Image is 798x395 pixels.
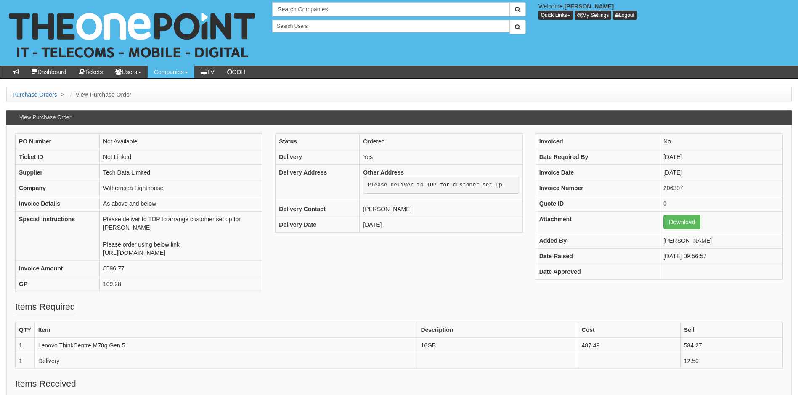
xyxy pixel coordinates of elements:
[15,377,76,390] legend: Items Received
[73,66,109,78] a: Tickets
[276,149,360,165] th: Delivery
[360,201,522,217] td: [PERSON_NAME]
[660,149,783,165] td: [DATE]
[536,134,660,149] th: Invoiced
[536,233,660,249] th: Added By
[16,276,100,292] th: GP
[363,177,519,194] pre: Please deliver to TOP for customer set up
[16,338,35,353] td: 1
[538,11,573,20] button: Quick Links
[360,134,522,149] td: Ordered
[148,66,194,78] a: Companies
[13,91,57,98] a: Purchase Orders
[100,261,262,276] td: £596.77
[100,212,262,261] td: Please deliver to TOP to arrange customer set up for [PERSON_NAME] Please order using below link ...
[663,215,700,229] a: Download
[34,353,417,369] td: Delivery
[221,66,252,78] a: OOH
[100,180,262,196] td: Withernsea Lighthouse
[532,2,798,20] div: Welcome,
[16,149,100,165] th: Ticket ID
[276,201,360,217] th: Delivery Contact
[680,322,782,338] th: Sell
[16,134,100,149] th: PO Number
[536,180,660,196] th: Invoice Number
[272,2,509,16] input: Search Companies
[536,212,660,233] th: Attachment
[100,196,262,212] td: As above and below
[660,134,783,149] td: No
[363,169,404,176] b: Other Address
[660,196,783,212] td: 0
[100,276,262,292] td: 109.28
[536,165,660,180] th: Invoice Date
[565,3,614,10] b: [PERSON_NAME]
[16,261,100,276] th: Invoice Amount
[360,149,522,165] td: Yes
[276,134,360,149] th: Status
[276,165,360,201] th: Delivery Address
[417,338,578,353] td: 16GB
[16,322,35,338] th: QTY
[16,212,100,261] th: Special Instructions
[578,322,680,338] th: Cost
[25,66,73,78] a: Dashboard
[16,196,100,212] th: Invoice Details
[100,149,262,165] td: Not Linked
[680,338,782,353] td: 584.27
[16,180,100,196] th: Company
[660,180,783,196] td: 206307
[16,353,35,369] td: 1
[660,249,783,264] td: [DATE] 09:56:57
[194,66,221,78] a: TV
[536,196,660,212] th: Quote ID
[276,217,360,232] th: Delivery Date
[578,338,680,353] td: 487.49
[360,217,522,232] td: [DATE]
[613,11,637,20] a: Logout
[100,134,262,149] td: Not Available
[536,264,660,280] th: Date Approved
[536,249,660,264] th: Date Raised
[100,165,262,180] td: Tech Data Limited
[59,91,66,98] span: >
[660,233,783,249] td: [PERSON_NAME]
[536,149,660,165] th: Date Required By
[109,66,148,78] a: Users
[34,322,417,338] th: Item
[68,90,132,99] li: View Purchase Order
[15,110,75,125] h3: View Purchase Order
[16,165,100,180] th: Supplier
[34,338,417,353] td: Lenovo ThinkCentre M70q Gen 5
[575,11,612,20] a: My Settings
[660,165,783,180] td: [DATE]
[417,322,578,338] th: Description
[272,20,509,32] input: Search Users
[680,353,782,369] td: 12.50
[15,300,75,313] legend: Items Required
